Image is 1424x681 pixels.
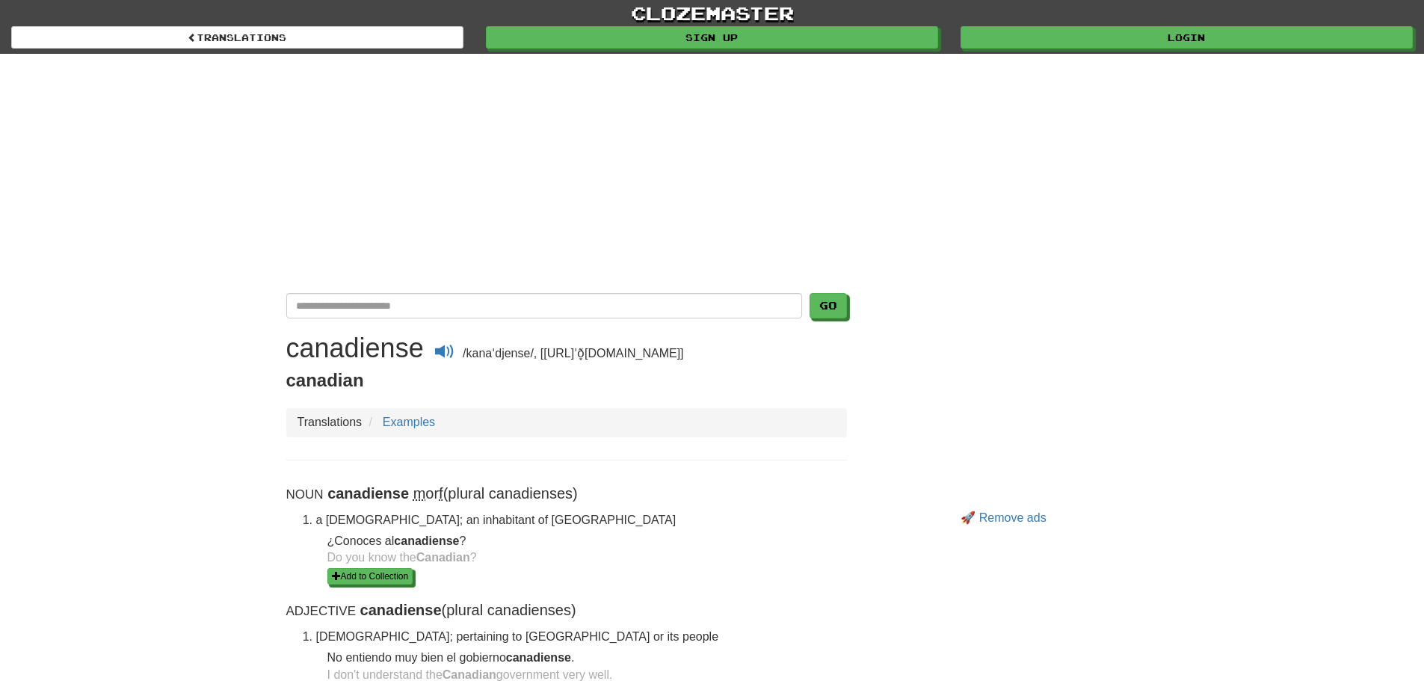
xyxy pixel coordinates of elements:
a: Sign up [486,26,938,49]
strong: canadiense [360,602,442,618]
a: Translations [11,26,463,49]
dt: No entiendo muy bien el gobierno . [327,650,847,667]
input: Translate Spanish-English [286,293,802,318]
span: canadian [286,370,364,390]
small: Noun [286,487,324,502]
dt: ¿Conoces al ? [327,533,847,550]
iframe: Advertisement [869,293,1138,502]
a: Examples [383,416,435,428]
b: canadiense [506,651,571,664]
dd: Do you know the ? [327,549,847,585]
abbr: masculine gender [413,485,426,502]
b: Canadian [443,668,496,681]
small: Adjective [286,604,357,618]
b: canadiense [394,534,459,547]
li: Translations [298,414,363,431]
h1: canadiense [286,333,424,363]
p: or (plural canadienses) [286,483,847,505]
button: Go [810,293,847,318]
strong: canadiense [327,485,409,502]
button: Play audio canadiense [427,340,463,368]
abbr: feminine gender [439,485,443,502]
p: (plural canadienses) [286,600,847,621]
button: Add to Collection [327,568,413,585]
li: a [DEMOGRAPHIC_DATA]; an inhabitant of [GEOGRAPHIC_DATA] [316,512,847,585]
div: /kanaˈdjense/, [[URL]ˈð̞[DOMAIN_NAME]] [286,333,847,368]
a: Login [961,26,1413,49]
a: 🚀 Remove ads [961,511,1046,524]
iframe: Advertisement [286,69,1138,278]
b: Canadian [416,551,470,564]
